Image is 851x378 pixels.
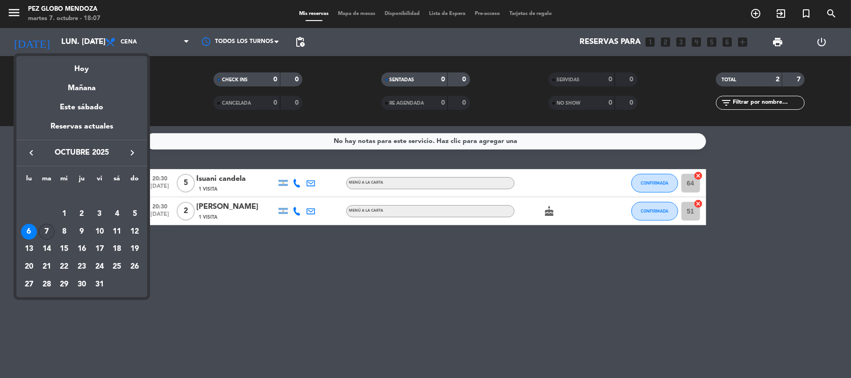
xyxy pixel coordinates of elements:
[126,258,143,276] td: 26 de octubre de 2025
[91,173,108,188] th: viernes
[20,187,143,205] td: OCT.
[39,224,55,240] div: 7
[91,205,108,223] td: 3 de octubre de 2025
[74,259,90,275] div: 23
[26,147,37,158] i: keyboard_arrow_left
[126,240,143,258] td: 19 de octubre de 2025
[126,223,143,241] td: 12 de octubre de 2025
[55,276,73,293] td: 29 de octubre de 2025
[55,223,73,241] td: 8 de octubre de 2025
[127,224,143,240] div: 12
[108,240,126,258] td: 18 de octubre de 2025
[73,240,91,258] td: 16 de octubre de 2025
[39,241,55,257] div: 14
[55,205,73,223] td: 1 de octubre de 2025
[20,173,38,188] th: lunes
[56,259,72,275] div: 22
[91,240,108,258] td: 17 de octubre de 2025
[92,277,107,292] div: 31
[20,276,38,293] td: 27 de octubre de 2025
[91,223,108,241] td: 10 de octubre de 2025
[74,224,90,240] div: 9
[55,258,73,276] td: 22 de octubre de 2025
[108,258,126,276] td: 25 de octubre de 2025
[109,241,125,257] div: 18
[73,258,91,276] td: 23 de octubre de 2025
[74,206,90,222] div: 2
[108,173,126,188] th: sábado
[56,241,72,257] div: 15
[109,224,125,240] div: 11
[40,147,124,159] span: octubre 2025
[126,205,143,223] td: 5 de octubre de 2025
[73,173,91,188] th: jueves
[92,206,107,222] div: 3
[38,223,56,241] td: 7 de octubre de 2025
[38,258,56,276] td: 21 de octubre de 2025
[91,258,108,276] td: 24 de octubre de 2025
[108,205,126,223] td: 4 de octubre de 2025
[38,240,56,258] td: 14 de octubre de 2025
[74,241,90,257] div: 16
[56,277,72,292] div: 29
[21,241,37,257] div: 13
[16,121,147,140] div: Reservas actuales
[91,276,108,293] td: 31 de octubre de 2025
[108,223,126,241] td: 11 de octubre de 2025
[20,240,38,258] td: 13 de octubre de 2025
[73,276,91,293] td: 30 de octubre de 2025
[20,258,38,276] td: 20 de octubre de 2025
[21,277,37,292] div: 27
[73,223,91,241] td: 9 de octubre de 2025
[20,223,38,241] td: 6 de octubre de 2025
[127,147,138,158] i: keyboard_arrow_right
[92,241,107,257] div: 17
[127,206,143,222] div: 5
[109,206,125,222] div: 4
[39,277,55,292] div: 28
[127,241,143,257] div: 19
[16,94,147,121] div: Este sábado
[127,259,143,275] div: 26
[21,224,37,240] div: 6
[16,56,147,75] div: Hoy
[39,259,55,275] div: 21
[56,206,72,222] div: 1
[55,173,73,188] th: miércoles
[124,147,141,159] button: keyboard_arrow_right
[56,224,72,240] div: 8
[126,173,143,188] th: domingo
[16,75,147,94] div: Mañana
[38,173,56,188] th: martes
[92,224,107,240] div: 10
[74,277,90,292] div: 30
[109,259,125,275] div: 25
[38,276,56,293] td: 28 de octubre de 2025
[55,240,73,258] td: 15 de octubre de 2025
[21,259,37,275] div: 20
[23,147,40,159] button: keyboard_arrow_left
[92,259,107,275] div: 24
[73,205,91,223] td: 2 de octubre de 2025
